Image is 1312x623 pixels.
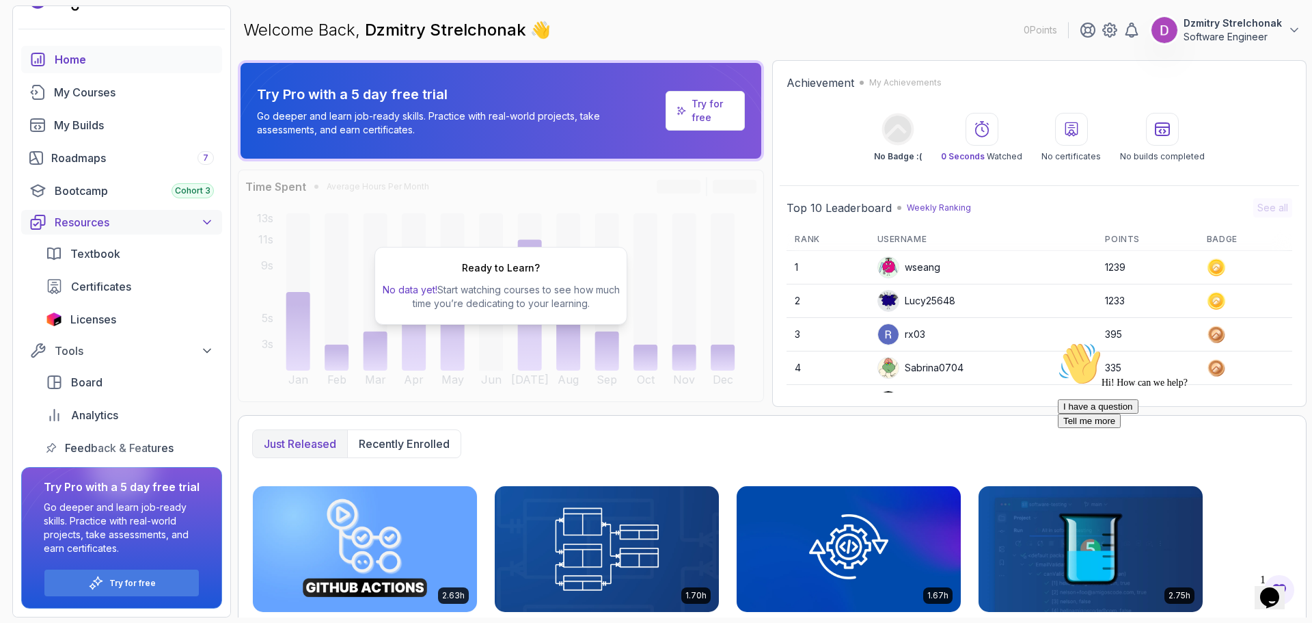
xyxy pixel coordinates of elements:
p: 1.70h [685,590,707,601]
div: Tools [55,343,214,359]
td: 2 [787,284,869,318]
p: My Achievements [869,77,942,88]
img: default monster avatar [878,257,899,278]
div: VankataSz [877,390,953,412]
p: Go deeper and learn job-ready skills. Practice with real-world projects, take assessments, and ea... [257,109,660,137]
span: Analytics [71,407,118,423]
button: Resources [21,210,222,235]
a: textbook [38,240,222,267]
td: 4 [787,352,869,385]
span: Certificates [71,278,131,295]
p: Start watching courses to see how much time you’re dedicating to your learning. [381,283,621,310]
span: Hi! How can we help? [5,41,135,51]
a: bootcamp [21,177,222,204]
button: See all [1253,198,1292,217]
p: Weekly Ranking [907,202,971,213]
a: Try for free [109,578,156,589]
div: 👋Hi! How can we help?I have a questionTell me more [5,5,251,92]
span: Feedback & Features [65,440,174,456]
img: CI/CD with GitHub Actions card [253,486,477,612]
a: feedback [38,434,222,462]
img: Java Integration Testing card [737,486,961,612]
h2: Top 10 Leaderboard [787,200,892,216]
img: user profile image [878,324,899,345]
td: 1239 [1097,251,1198,284]
img: :wave: [5,5,49,49]
span: Textbook [70,246,120,262]
p: No certificates [1041,151,1101,162]
a: builds [21,111,222,139]
button: Recently enrolled [347,430,461,458]
a: Try for free [692,97,734,124]
img: Database Design & Implementation card [495,486,719,612]
div: Resources [55,214,214,230]
th: Username [869,228,1097,251]
a: roadmaps [21,144,222,172]
iframe: chat widget [1255,568,1298,609]
span: Dzmitry Strelchonak [365,20,530,40]
p: 2.75h [1168,590,1190,601]
span: 0 Seconds [941,151,985,161]
div: Bootcamp [55,183,214,199]
p: Recently enrolled [359,436,450,452]
p: 0 Points [1024,23,1057,37]
p: Try Pro with a 5 day free trial [257,85,660,104]
button: Try for free [44,569,200,597]
img: default monster avatar [878,358,899,378]
button: I have a question [5,63,86,77]
p: 2.63h [442,590,465,601]
a: licenses [38,306,222,333]
td: 1233 [1097,284,1198,318]
th: Badge [1199,228,1292,251]
h2: Ready to Learn? [462,261,540,275]
a: Try for free [666,91,745,131]
span: Board [71,374,102,390]
p: Software Engineer [1184,30,1282,44]
button: user profile imageDzmitry StrelchonakSoftware Engineer [1151,16,1301,44]
th: Rank [787,228,869,251]
a: analytics [38,401,222,429]
img: user profile image [878,391,899,412]
p: Watched [941,151,1022,162]
p: Welcome Back, [243,19,551,41]
a: home [21,46,222,73]
span: Cohort 3 [175,185,210,196]
p: 1.67h [927,590,948,601]
button: Tools [21,339,222,363]
span: No data yet! [383,284,437,295]
a: courses [21,79,222,106]
div: Sabrina0704 [877,357,963,379]
div: Roadmaps [51,150,214,166]
img: user profile image [1151,17,1177,43]
div: Home [55,51,214,68]
span: 👋 [529,18,553,43]
button: Tell me more [5,77,68,92]
p: No Badge :( [874,151,922,162]
button: Just released [253,430,347,458]
h2: Achievement [787,75,854,91]
div: My Courses [54,84,214,101]
td: 395 [1097,318,1198,352]
a: certificates [38,273,222,300]
a: board [38,369,222,396]
td: 1 [787,251,869,284]
span: 7 [203,153,208,163]
div: Lucy25648 [877,290,955,312]
span: Licenses [70,311,116,328]
p: No builds completed [1120,151,1205,162]
div: My Builds [54,117,214,133]
div: rx03 [877,323,925,345]
p: Go deeper and learn job-ready skills. Practice with real-world projects, take assessments, and ea... [44,501,200,555]
p: Dzmitry Strelchonak [1184,16,1282,30]
th: Points [1097,228,1198,251]
div: wseang [877,256,940,278]
img: default monster avatar [878,291,899,311]
img: jetbrains icon [46,313,62,326]
img: Java Unit Testing and TDD card [979,486,1203,612]
iframe: chat widget [1052,336,1298,561]
td: 5 [787,385,869,419]
td: 3 [787,318,869,352]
